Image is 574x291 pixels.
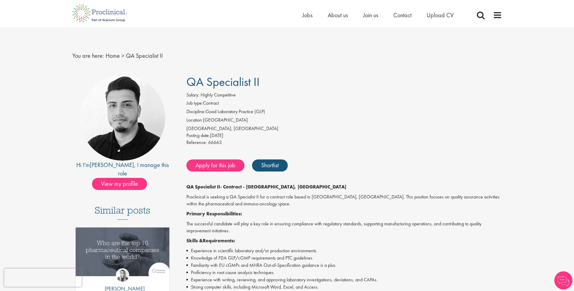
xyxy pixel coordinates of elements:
[186,247,502,254] li: Experience in scientific laboratory and/or production environments.
[186,237,203,244] strong: Skills &
[427,11,454,19] a: Upload CV
[328,11,348,19] a: About us
[186,194,502,208] p: Proclinical is seeking a QA Specialist II for a contract role based in [GEOGRAPHIC_DATA], [GEOGRA...
[186,276,502,283] li: Experience with writing, reviewing, and approving laboratory investigations, deviations, and CAPAs.
[186,74,260,90] span: QA Specialist II
[203,237,235,244] strong: Requirements:
[186,262,502,269] li: Familiarity with EU cGMPs and MHRA Out-of-Specification guidance is a plus.
[92,179,153,187] a: View my profile
[186,125,502,132] div: [GEOGRAPHIC_DATA], [GEOGRAPHIC_DATA]
[116,268,129,282] img: Hannah Burke
[201,92,236,98] span: Highly Competitive
[252,159,288,172] a: Shortlist
[92,178,147,190] span: View my profile
[95,205,150,220] h3: Similar posts
[186,117,203,124] label: Location:
[186,283,502,291] li: Strong computer skills, including Microsoft Word, Excel, and Access.
[106,52,120,60] a: breadcrumb link
[126,52,163,60] span: QA Specialist II
[186,117,502,125] li: [GEOGRAPHIC_DATA]
[186,92,199,99] label: Salary:
[220,184,346,190] strong: - Contract - [GEOGRAPHIC_DATA], [GEOGRAPHIC_DATA]
[186,108,205,115] label: Discipline:
[186,184,220,190] strong: QA Specialist II
[186,100,502,108] li: Contract
[186,100,203,107] label: Job type:
[4,269,82,287] iframe: reCAPTCHA
[121,52,124,60] span: >
[554,271,572,289] img: Chatbot
[186,159,244,172] a: Apply for this job
[186,254,502,262] li: Knowledge of FDA GLP/cGMP requirements and PTC guidelines.
[186,269,502,276] li: Proficiency in root cause analysis techniques.
[72,52,104,60] span: You are here:
[186,211,242,217] strong: Primary Responsibilities:
[76,227,170,281] a: Link to a post
[363,11,378,19] a: Join us
[186,139,207,146] label: Reference:
[186,221,502,234] p: The successful candidate will play a key role in ensuring compliance with regulatory standards, s...
[90,161,134,169] a: [PERSON_NAME]
[186,132,502,139] div: [DATE]
[208,139,222,145] span: 66663
[186,132,210,139] span: Posting date:
[302,11,313,19] a: Jobs
[186,108,502,117] li: Good Laboratory Practice (GLP)
[72,161,173,178] div: Hi I'm , I manage this role
[80,75,165,161] img: imeage of recruiter Anderson Maldonado
[76,227,170,276] img: Top 10 pharmaceutical companies in the world 2025
[393,11,412,19] a: Contact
